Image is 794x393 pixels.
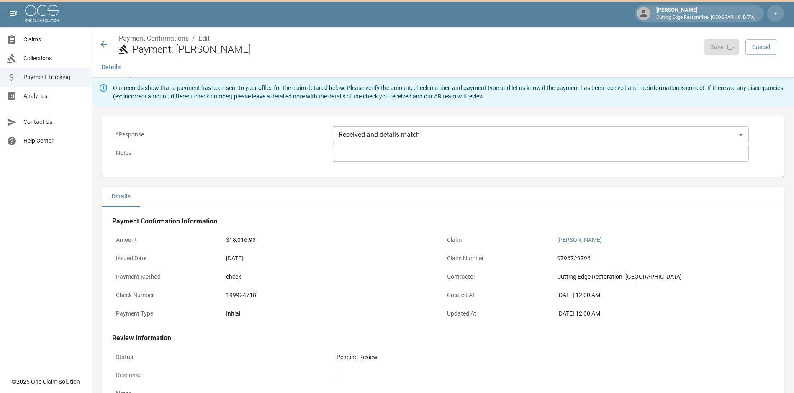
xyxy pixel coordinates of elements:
p: Status [112,349,333,365]
p: Updated At [443,306,553,322]
p: Claim Number [443,250,553,267]
nav: breadcrumb [119,33,697,44]
p: Contractor [443,269,553,285]
span: Claims [23,35,85,44]
p: Response [112,367,333,383]
li: / [192,33,195,44]
h2: Payment: [PERSON_NAME] [132,44,697,56]
div: $18,016.93 [226,236,439,244]
p: Notes [112,145,333,161]
p: Claim [443,232,553,248]
span: Analytics [23,92,85,100]
div: Pending Review [337,353,770,362]
a: Edit [198,34,210,42]
div: - [337,371,770,380]
h4: Payment Confirmation Information [112,217,774,226]
span: Contact Us [23,118,85,126]
div: 199924718 [226,291,439,300]
a: Cancel [745,39,777,55]
div: [PERSON_NAME] [653,6,759,21]
div: © 2025 One Claim Solution [12,378,80,386]
a: [PERSON_NAME] [557,236,602,243]
div: Received and details match [333,126,749,143]
div: Initial [226,309,439,318]
div: [DATE] [226,254,439,263]
h4: Review Information [112,334,774,342]
img: ocs-logo-white-transparent.png [25,5,59,22]
span: Collections [23,54,85,63]
div: Our records show that a payment has been sent to your office for the claim detailed below. Please... [113,80,787,104]
div: details tabs [102,187,784,207]
div: check [226,272,439,281]
p: Issued Date [112,250,222,267]
p: Check Number [112,287,222,303]
p: Cutting Edge Restoration- [GEOGRAPHIC_DATA] [656,14,755,21]
div: Cutting Edge Restoration- [GEOGRAPHIC_DATA] [557,272,770,281]
p: Amount [112,232,222,248]
p: Payment Method [112,269,222,285]
p: Created At [443,287,553,303]
div: [DATE] 12:00 AM [557,309,770,318]
button: Details [92,57,130,77]
span: Help Center [23,136,85,145]
a: Payment Confirmations [119,34,189,42]
p: * Response [112,126,333,143]
button: Details [102,187,140,207]
span: Payment Tracking [23,73,85,82]
div: [DATE] 12:00 AM [557,291,770,300]
p: Payment Type [112,306,222,322]
div: 0796729796 [557,254,770,263]
div: anchor tabs [92,57,794,77]
button: open drawer [5,5,22,22]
